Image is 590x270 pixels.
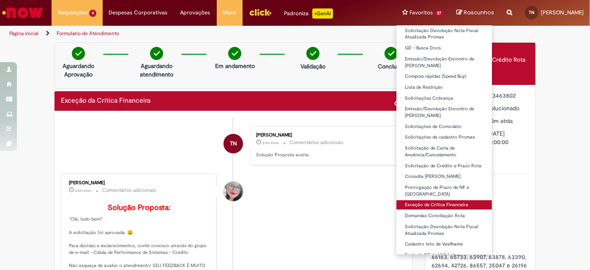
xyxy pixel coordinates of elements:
p: +GenAi [312,8,333,19]
p: Validação [300,62,325,71]
span: 23m atrás [262,140,279,145]
ul: Trilhas de página [6,26,387,41]
a: GD - Busca Docs [396,44,492,53]
div: [PERSON_NAME] [69,180,210,185]
a: Formulário de Atendimento [57,30,119,37]
a: Demandas Conciliação Rota [396,211,492,221]
time: 29/08/2025 17:36:30 [75,188,92,193]
p: Em andamento [215,62,255,70]
a: Solicitação de Carta de Anuência/Cancelamento [396,144,492,159]
img: ServiceNow [1,4,44,21]
h2: Exceção da Crítica Financeira Histórico de tíquete [61,97,150,105]
small: Comentários adicionais [290,139,344,146]
span: [PERSON_NAME] [541,9,584,16]
a: Solicitação Devolução Nota Fiscal Atualizada Promax [396,26,492,42]
img: click_logo_yellow_360x200.png [249,6,272,19]
a: Compras rápidas (Speed Buy) [396,72,492,81]
small: Comentários adicionais [102,187,156,194]
a: Lista de Restrição [396,83,492,92]
div: Thiago Barroso Netto [224,134,243,153]
a: Página inicial [9,30,38,37]
div: [PERSON_NAME] [256,133,397,138]
img: check-circle-green.png [306,47,320,60]
span: 4 [89,10,96,17]
a: Prorrogação de Prazo de NF e [GEOGRAPHIC_DATA] [396,183,492,199]
span: CDD JPA: 66163, 65733, 63907, 63878, 63390, 62694, 42726, 86557, 35047 e 26196 [432,245,528,269]
span: TN [529,10,535,15]
span: Despesas Corporativas [109,8,168,17]
span: 24m atrás [75,188,92,193]
a: Envio de NF de Utilidades [396,251,492,260]
ul: Favoritos [396,25,492,255]
a: Cadastro teto de Vasilhame [396,240,492,249]
span: Aprovações [180,8,210,17]
div: 29/08/2025 17:30:16 [487,117,526,125]
div: Franciele Fernanda Melo dos Santos [224,182,243,201]
a: Emissão/Devolução Encontro de [PERSON_NAME] [396,55,492,70]
a: Exceção da Crítica Financeira [396,200,492,210]
a: Solicitações de Comodato [396,122,492,131]
a: Solicitações de cadastro Promax [396,133,492,142]
time: 29/08/2025 17:37:36 [262,140,279,145]
div: Solucionado [487,104,526,112]
a: Rascunhos [456,9,494,17]
p: Solução Proposta aceita. [256,152,397,158]
span: Rascunhos [464,8,494,16]
div: R13463802 [487,91,526,100]
span: 30m atrás [487,117,513,125]
a: Solicitações Cobrança [396,94,492,103]
p: Aguardando Aprovação [58,62,99,79]
span: 27 [434,10,444,17]
a: Solicitação de Crédito e Prazo Rota [396,161,492,171]
span: Requisições [58,8,87,17]
span: TN [230,134,237,154]
p: Aguardando atendimento [136,62,177,79]
img: check-circle-green.png [228,47,241,60]
a: Consulta [PERSON_NAME] [396,172,492,181]
div: [DATE] 10:00:00 [487,129,526,146]
time: 29/08/2025 17:30:16 [487,117,513,125]
p: Concluído [378,62,405,71]
span: More [223,8,236,17]
img: check-circle-green.png [72,47,85,60]
button: Adicionar anexos [395,95,406,106]
img: check-circle-green.png [385,47,398,60]
a: Solicitação Devolução Nota Fiscal Atualizada Promax [396,222,492,238]
b: Solução Proposta: [108,203,170,213]
span: Favoritos [410,8,433,17]
a: Emissão/Devolução Encontro de [PERSON_NAME] [396,104,492,120]
img: check-circle-green.png [150,47,163,60]
div: Padroniza [284,8,333,19]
